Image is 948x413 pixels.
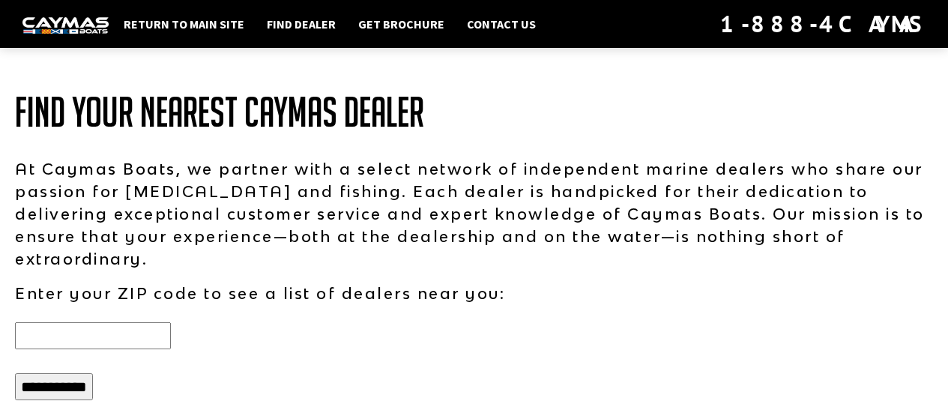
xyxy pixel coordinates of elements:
a: Find Dealer [259,14,343,34]
p: At Caymas Boats, we partner with a select network of independent marine dealers who share our pas... [15,157,933,270]
p: Enter your ZIP code to see a list of dealers near you: [15,282,933,304]
img: white-logo-c9c8dbefe5ff5ceceb0f0178aa75bf4bb51f6bca0971e226c86eb53dfe498488.png [22,17,109,33]
a: Get Brochure [351,14,452,34]
a: Return to main site [116,14,252,34]
h1: Find Your Nearest Caymas Dealer [15,90,933,135]
div: 1-888-4CAYMAS [720,7,926,40]
a: Contact Us [459,14,543,34]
